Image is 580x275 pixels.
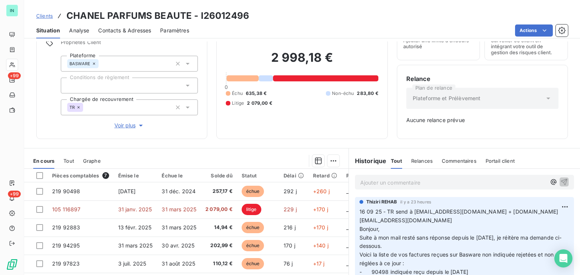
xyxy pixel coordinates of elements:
[242,173,275,179] div: Statut
[33,158,54,164] span: En cours
[413,95,481,102] span: Plateforme et Prélèvement
[284,260,293,267] span: 76 j
[232,90,243,97] span: Échu
[242,222,264,233] span: échue
[246,90,267,97] span: 635,38 €
[162,260,195,267] span: 31 août 2025
[242,204,261,215] span: litige
[162,206,196,212] span: 31 mars 2025
[332,90,354,97] span: Non-échu
[36,13,53,19] span: Clients
[400,200,431,204] span: il y a 23 heures
[313,188,330,194] span: +260 j
[242,240,264,251] span: échue
[346,206,349,212] span: _
[242,186,264,197] span: échue
[69,105,75,110] span: TR
[486,158,515,164] span: Portail client
[162,188,196,194] span: 31 déc. 2024
[69,27,89,34] span: Analyse
[284,206,297,212] span: 229 j
[99,60,105,67] input: Ajouter une valeur
[118,188,136,194] span: [DATE]
[442,158,477,164] span: Commentaires
[284,173,304,179] div: Délai
[36,27,60,34] span: Situation
[406,74,558,83] h6: Relance
[162,224,196,231] span: 31 mars 2025
[162,173,196,179] div: Échue le
[349,156,387,165] h6: Historique
[313,260,325,267] span: +17 j
[411,158,433,164] span: Relances
[83,158,101,164] span: Graphe
[52,260,80,267] span: 219 97823
[61,121,198,130] button: Voir plus
[205,224,233,231] span: 14,94 €
[102,172,109,179] span: 7
[205,260,233,267] span: 110,12 €
[83,104,89,111] input: Ajouter une valeur
[313,242,329,249] span: +140 j
[205,173,233,179] div: Solde dû
[232,100,244,107] span: Litige
[313,206,328,212] span: +170 j
[118,173,153,179] div: Émise le
[403,37,474,49] span: Ajouter une limite d’encours autorisé
[52,188,80,194] span: 219 90498
[205,188,233,195] span: 257,17 €
[6,5,18,17] div: IN
[554,249,572,267] div: Open Intercom Messenger
[313,173,337,179] div: Retard
[6,258,18,270] img: Logo LeanPay
[313,224,328,231] span: +170 j
[8,191,21,197] span: +99
[52,242,80,249] span: 219 94295
[346,224,349,231] span: _
[205,242,233,249] span: 202,99 €
[346,188,349,194] span: _
[366,199,397,205] span: Thiziri REHAB
[8,72,21,79] span: +99
[52,206,81,212] span: 105 116897
[63,158,74,164] span: Tout
[242,258,264,269] span: échue
[114,122,145,129] span: Voir plus
[284,188,297,194] span: 292 j
[226,50,378,73] h2: 2 998,18 €
[36,12,53,20] a: Clients
[69,61,90,66] span: BASWARE
[346,173,404,179] div: Promesse de règlement
[162,242,194,249] span: 30 avr. 2025
[67,82,73,89] input: Ajouter une valeur
[98,27,151,34] span: Contacts & Adresses
[61,39,198,50] span: Propriétés Client
[391,158,402,164] span: Tout
[284,224,296,231] span: 216 j
[284,242,295,249] span: 170 j
[346,242,349,249] span: _
[205,206,233,213] span: 2 079,00 €
[357,90,378,97] span: 283,80 €
[118,260,147,267] span: 3 juil. 2025
[118,224,152,231] span: 13 févr. 2025
[118,242,153,249] span: 31 mars 2025
[52,224,80,231] span: 219 92883
[346,260,349,267] span: _
[66,9,249,23] h3: CHANEL PARFUMS BEAUTE - I26012496
[491,37,561,55] span: Surveiller ce client en intégrant votre outil de gestion des risques client.
[406,116,558,124] span: Aucune relance prévue
[515,24,553,37] button: Actions
[225,84,228,90] span: 0
[52,172,109,179] div: Pièces comptables
[160,27,189,34] span: Paramètres
[118,206,152,212] span: 31 janv. 2025
[247,100,272,107] span: 2 079,00 €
